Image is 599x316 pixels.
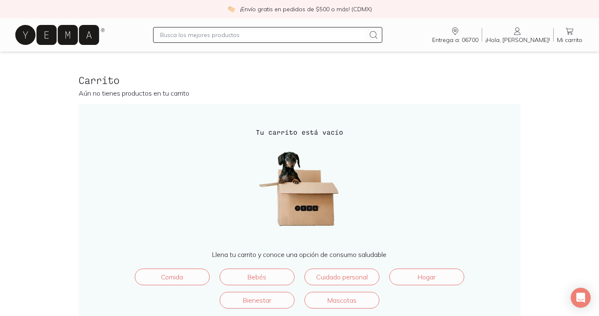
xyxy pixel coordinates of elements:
[228,5,235,13] img: check
[432,36,478,44] span: Entrega a: 06700
[220,292,295,309] a: Bienestar
[557,36,582,44] span: Mi carrito
[220,269,295,285] a: Bebés
[240,5,372,13] p: ¡Envío gratis en pedidos de $500 o más! (CDMX)
[135,269,210,285] a: Comida
[482,26,553,44] a: ¡Hola, [PERSON_NAME]!
[79,75,520,86] h2: Carrito
[304,292,379,309] a: Mascotas
[258,141,341,237] img: ¡Carrito vacío!
[160,30,365,40] input: Busca los mejores productos
[571,288,591,308] div: Open Intercom Messenger
[485,36,550,44] span: ¡Hola, [PERSON_NAME]!
[429,26,482,44] a: Entrega a: 06700
[95,127,503,137] h4: Tu carrito está vacío
[304,269,379,285] a: Cuidado personal
[389,269,464,285] a: Hogar
[554,26,586,44] a: Mi carrito
[79,89,520,97] p: Aún no tienes productos en tu carrito
[95,250,503,259] p: Llena tu carrito y conoce una opción de consumo saludable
